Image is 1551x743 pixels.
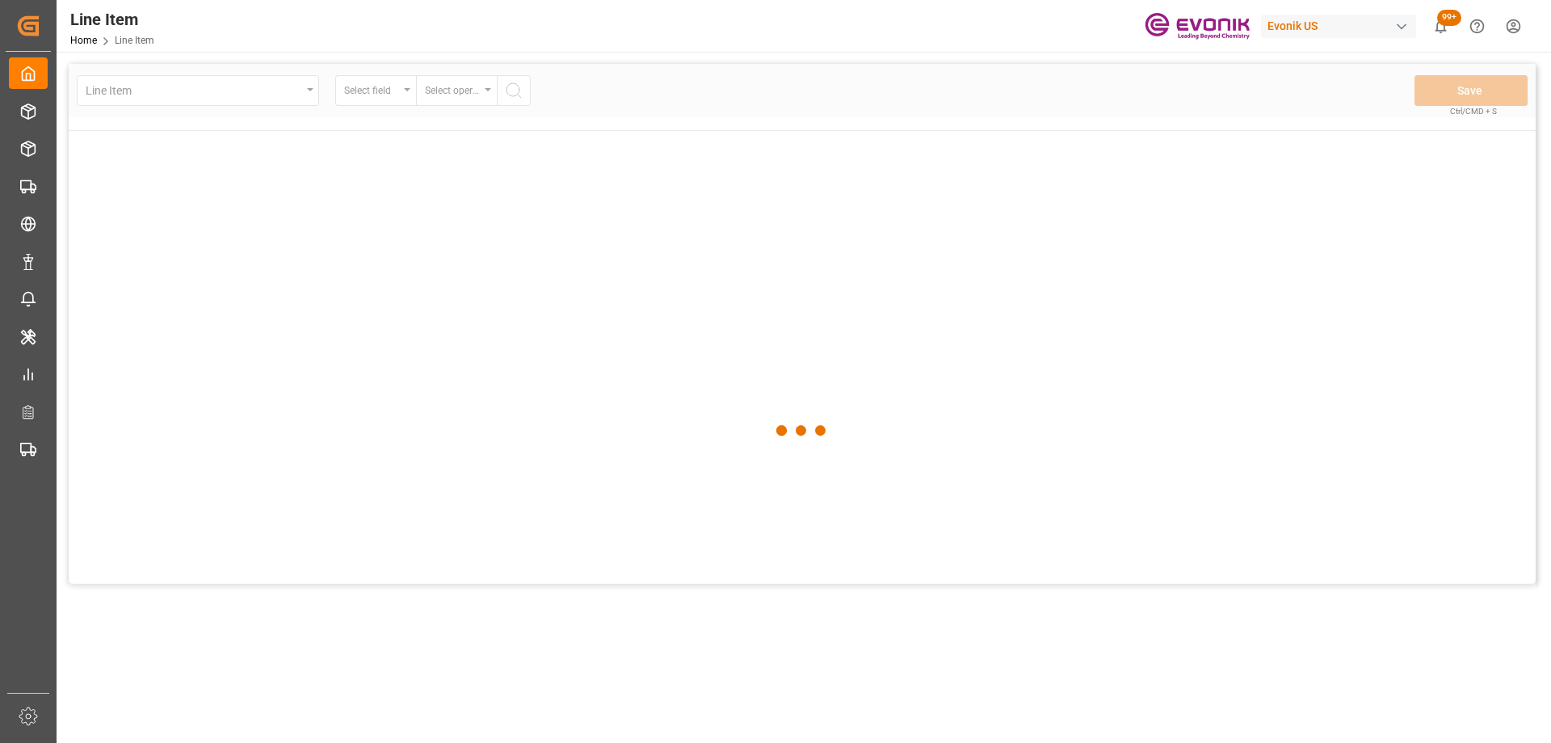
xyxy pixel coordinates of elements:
div: Line Item [70,7,154,32]
a: Home [70,35,97,46]
button: Evonik US [1261,11,1423,41]
span: 99+ [1437,10,1461,26]
button: show 100 new notifications [1423,8,1459,44]
div: Evonik US [1261,15,1416,38]
button: Help Center [1459,8,1495,44]
img: Evonik-brand-mark-Deep-Purple-RGB.jpeg_1700498283.jpeg [1145,12,1250,40]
